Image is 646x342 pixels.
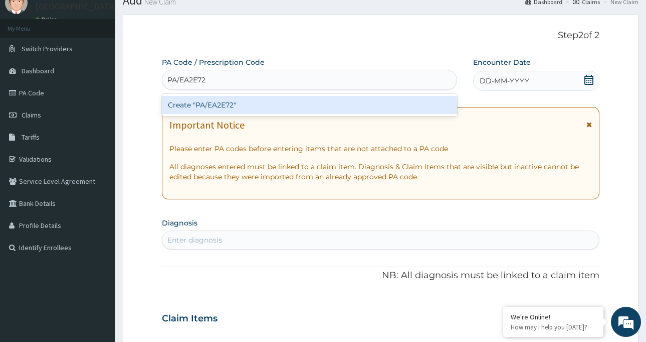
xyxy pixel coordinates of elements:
span: Switch Providers [22,44,73,53]
h3: Claim Items [162,313,218,324]
label: Diagnosis [162,218,197,228]
div: We're Online! [511,312,596,321]
p: All diagnoses entered must be linked to a claim item. Diagnosis & Claim Items that are visible bu... [169,162,592,182]
textarea: Type your message and hit 'Enter' [5,232,191,267]
label: Encounter Date [473,57,531,67]
p: [GEOGRAPHIC_DATA] [35,2,118,11]
span: Claims [22,110,41,120]
div: Minimize live chat window [164,5,188,29]
p: NB: All diagnosis must be linked to a claim item [162,269,599,282]
span: Tariffs [22,133,40,142]
h1: Important Notice [169,120,245,131]
span: We're online! [58,105,138,207]
p: How may I help you today? [511,323,596,331]
p: Please enter PA codes before entering items that are not attached to a PA code [169,144,592,154]
div: Create "PA/EA2E72" [162,96,457,114]
div: Chat with us now [52,56,168,69]
span: Dashboard [22,66,54,75]
p: Step 2 of 2 [162,30,599,41]
a: Online [35,16,59,23]
span: DD-MM-YYYY [480,76,529,86]
label: PA Code / Prescription Code [162,57,265,67]
img: d_794563401_company_1708531726252_794563401 [19,50,41,75]
div: Enter diagnosis [167,235,222,245]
